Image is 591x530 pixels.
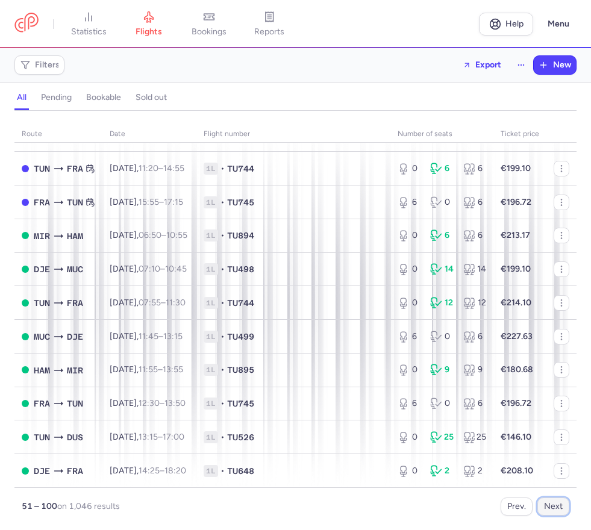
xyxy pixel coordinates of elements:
button: New [534,56,576,74]
div: 12 [463,297,486,309]
span: TU648 [227,465,254,477]
div: 14 [430,263,453,275]
span: – [139,264,187,274]
span: OPEN [22,266,29,273]
time: 11:20 [139,163,158,173]
div: 0 [398,163,421,175]
strong: €199.10 [501,163,531,173]
div: 6 [463,196,486,208]
span: 1L [204,263,218,275]
div: 0 [398,229,421,242]
span: Carthage, Tunis, Tunisia [34,431,50,444]
div: 0 [430,331,453,343]
div: 12 [430,297,453,309]
button: Filters [15,56,64,74]
div: 6 [430,163,453,175]
span: TU526 [227,431,254,443]
h4: all [17,92,27,103]
span: Habib Bourguiba, Monastir, Tunisia [67,364,83,377]
span: 1L [204,331,218,343]
time: 18:20 [164,466,186,476]
span: New [553,60,571,70]
div: 0 [398,263,421,275]
strong: €213.17 [501,230,530,240]
time: 06:50 [139,230,161,240]
div: 0 [398,465,421,477]
span: – [139,364,183,375]
span: • [220,297,225,309]
span: [DATE], [110,398,186,408]
strong: €180.68 [501,364,533,375]
span: Djerba-Zarzis, Djerba, Tunisia [34,464,50,478]
span: • [220,397,225,410]
div: 0 [398,431,421,443]
span: – [139,163,184,173]
div: 2 [463,465,486,477]
time: 13:55 [163,364,183,375]
span: Djerba-Zarzis, Djerba, Tunisia [67,330,83,343]
span: Franz Josef Strauss, Munich, Germany [34,330,50,343]
button: Export [455,55,509,75]
span: 1L [204,465,218,477]
span: 1L [204,229,218,242]
span: • [220,263,225,275]
a: reports [239,11,299,37]
time: 13:50 [164,398,186,408]
div: 0 [430,196,453,208]
span: TU499 [227,331,254,343]
div: 14 [463,263,486,275]
span: TU744 [227,163,254,175]
div: 2 [430,465,453,477]
strong: 51 – 100 [22,501,57,511]
a: Help [479,13,533,36]
time: 11:55 [139,364,158,375]
time: 11:45 [139,331,158,341]
span: Frankfurt International Airport, Frankfurt am Main, Germany [67,296,83,310]
time: 07:10 [139,264,160,274]
button: Menu [540,13,577,36]
span: • [220,196,225,208]
span: OPEN [22,434,29,441]
span: Hamburg Airport, Hamburg, Germany [34,364,50,377]
button: Prev. [501,497,533,516]
strong: €208.10 [501,466,533,476]
span: TUN [67,196,83,209]
span: Franz Josef Strauss, Munich, Germany [67,263,83,276]
span: TU745 [227,196,254,208]
div: 0 [430,397,453,410]
th: date [102,125,196,143]
strong: €227.63 [501,331,533,341]
span: 1L [204,397,218,410]
div: 25 [463,431,486,443]
time: 10:55 [166,230,187,240]
div: 6 [463,331,486,343]
span: [DATE], [110,331,183,341]
span: [DATE], [110,432,184,442]
span: flights [136,26,162,37]
span: OPEN [22,467,29,475]
time: 14:55 [163,163,184,173]
span: OPEN [22,232,29,239]
time: 15:55 [139,197,159,207]
span: 1L [204,297,218,309]
span: Hamburg Airport, Hamburg, Germany [67,229,83,243]
span: statistics [71,26,107,37]
time: 12:30 [139,398,160,408]
span: [DATE], [110,466,186,476]
strong: €196.72 [501,398,531,408]
span: MIR [34,229,50,243]
time: 17:15 [164,197,183,207]
a: CitizenPlane red outlined logo [14,13,39,35]
span: 1L [204,196,218,208]
span: – [139,331,183,341]
span: [DATE], [110,163,184,173]
span: TU744 [227,297,254,309]
span: [DATE], [110,230,187,240]
span: bookings [192,26,227,37]
span: – [139,298,186,308]
a: statistics [58,11,119,37]
time: 10:45 [165,264,187,274]
span: TU895 [227,364,254,376]
span: • [220,364,225,376]
span: OPEN [22,400,29,407]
